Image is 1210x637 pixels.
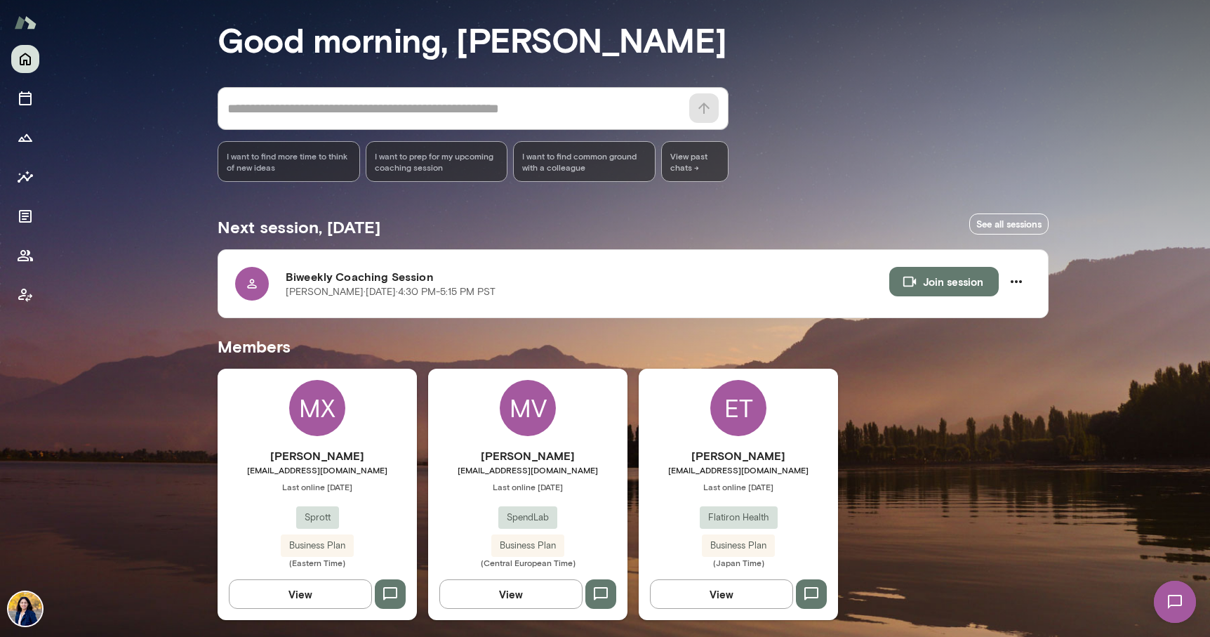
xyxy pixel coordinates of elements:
div: I want to find common ground with a colleague [513,141,656,182]
button: Growth Plan [11,124,39,152]
span: I want to find more time to think of new ideas [227,150,351,173]
span: Sprott [296,511,339,525]
button: View [229,579,372,609]
h6: Biweekly Coaching Session [286,268,889,285]
a: See all sessions [969,214,1049,235]
button: Sessions [11,84,39,112]
span: Last online [DATE] [428,481,627,492]
button: Documents [11,202,39,230]
span: SpendLab [498,511,557,525]
span: Business Plan [491,539,564,553]
span: Last online [DATE] [639,481,838,492]
span: Flatiron Health [700,511,778,525]
p: [PERSON_NAME] · [DATE] · 4:30 PM-5:15 PM PST [286,285,496,299]
button: Join session [889,267,999,296]
span: View past chats -> [661,141,729,182]
button: Client app [11,281,39,309]
span: Last online [DATE] [218,481,417,492]
span: [EMAIL_ADDRESS][DOMAIN_NAME] [639,464,838,475]
h6: [PERSON_NAME] [639,447,838,464]
div: MV [500,380,556,436]
button: Members [11,242,39,270]
img: Jaya Jaware [8,592,42,626]
span: I want to prep for my upcoming coaching session [375,150,499,173]
button: Insights [11,163,39,191]
div: I want to prep for my upcoming coaching session [366,141,508,182]
span: Business Plan [702,539,775,553]
div: I want to find more time to think of new ideas [218,141,360,182]
div: ET [710,380,766,436]
h3: Good morning, [PERSON_NAME] [218,20,1049,59]
span: [EMAIL_ADDRESS][DOMAIN_NAME] [428,464,627,475]
span: I want to find common ground with a colleague [522,150,646,173]
h5: Next session, [DATE] [218,216,380,238]
button: Home [11,45,39,73]
span: Business Plan [281,539,354,553]
span: (Japan Time) [639,557,838,568]
h5: Members [218,335,1049,357]
div: MX [289,380,345,436]
span: [EMAIL_ADDRESS][DOMAIN_NAME] [218,464,417,475]
button: View [650,579,793,609]
img: Mento [14,9,36,36]
span: (Eastern Time) [218,557,417,568]
button: View [439,579,583,609]
h6: [PERSON_NAME] [428,447,627,464]
h6: [PERSON_NAME] [218,447,417,464]
span: (Central European Time) [428,557,627,568]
